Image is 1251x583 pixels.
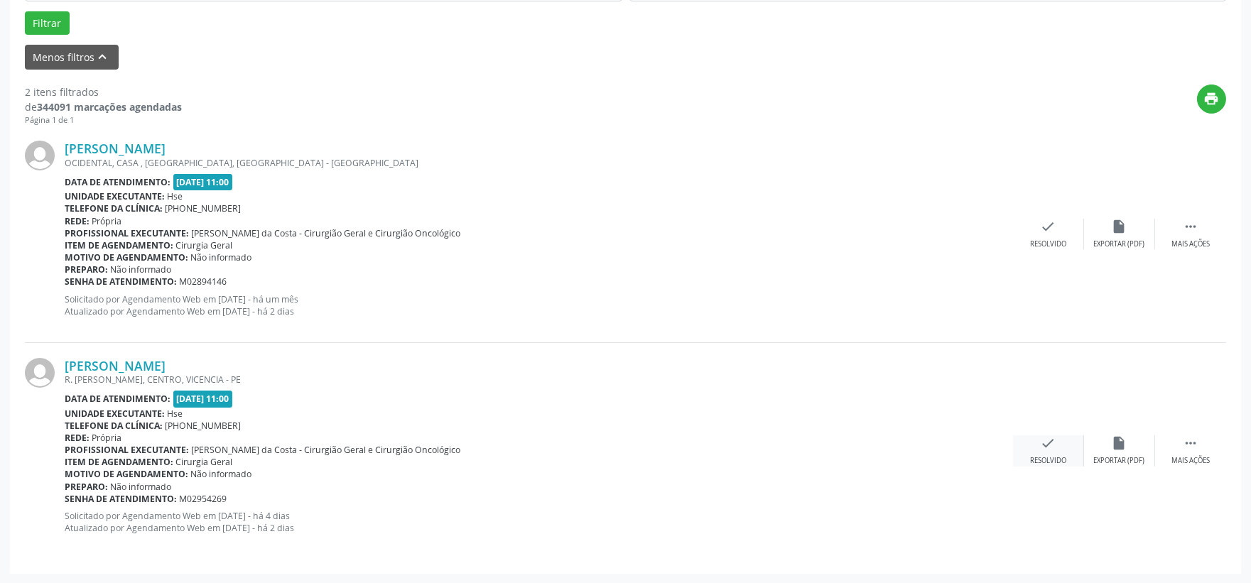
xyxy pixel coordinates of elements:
span: Hse [168,190,183,202]
b: Data de atendimento: [65,393,170,405]
b: Item de agendamento: [65,456,173,468]
div: R. [PERSON_NAME], CENTRO, VICENCIA - PE [65,374,1013,386]
i:  [1183,219,1198,234]
i: insert_drive_file [1112,219,1127,234]
i:  [1183,435,1198,451]
b: Telefone da clínica: [65,202,163,214]
div: de [25,99,182,114]
span: Própria [92,215,122,227]
span: Não informado [111,263,172,276]
span: [PHONE_NUMBER] [166,202,242,214]
strong: 344091 marcações agendadas [37,100,182,114]
div: Mais ações [1171,239,1210,249]
b: Unidade executante: [65,408,165,420]
p: Solicitado por Agendamento Web em [DATE] - há um mês Atualizado por Agendamento Web em [DATE] - h... [65,293,1013,317]
span: [PERSON_NAME] da Costa - Cirurgião Geral e Cirurgião Oncológico [192,227,461,239]
div: 2 itens filtrados [25,85,182,99]
span: [DATE] 11:00 [173,174,233,190]
b: Senha de atendimento: [65,276,177,288]
span: [PERSON_NAME] da Costa - Cirurgião Geral e Cirurgião Oncológico [192,444,461,456]
div: Exportar (PDF) [1094,239,1145,249]
div: Mais ações [1171,456,1210,466]
span: M02894146 [180,276,227,288]
p: Solicitado por Agendamento Web em [DATE] - há 4 dias Atualizado por Agendamento Web em [DATE] - h... [65,510,1013,534]
img: img [25,358,55,388]
span: [DATE] 11:00 [173,391,233,407]
a: [PERSON_NAME] [65,141,166,156]
button: print [1197,85,1226,114]
button: Filtrar [25,11,70,36]
b: Rede: [65,432,90,444]
img: img [25,141,55,170]
span: Hse [168,408,183,420]
div: Resolvido [1030,239,1066,249]
i: insert_drive_file [1112,435,1127,451]
b: Data de atendimento: [65,176,170,188]
span: Cirurgia Geral [176,456,233,468]
b: Motivo de agendamento: [65,468,188,480]
span: Cirurgia Geral [176,239,233,251]
i: keyboard_arrow_up [95,49,111,65]
button: Menos filtroskeyboard_arrow_up [25,45,119,70]
span: Não informado [111,481,172,493]
a: [PERSON_NAME] [65,358,166,374]
b: Profissional executante: [65,444,189,456]
span: Própria [92,432,122,444]
b: Preparo: [65,263,108,276]
b: Preparo: [65,481,108,493]
b: Rede: [65,215,90,227]
b: Motivo de agendamento: [65,251,188,263]
div: Página 1 de 1 [25,114,182,126]
b: Profissional executante: [65,227,189,239]
i: print [1204,91,1220,107]
b: Telefone da clínica: [65,420,163,432]
div: Exportar (PDF) [1094,456,1145,466]
span: Não informado [191,251,252,263]
b: Item de agendamento: [65,239,173,251]
b: Senha de atendimento: [65,493,177,505]
span: M02954269 [180,493,227,505]
div: Resolvido [1030,456,1066,466]
i: check [1041,219,1056,234]
span: [PHONE_NUMBER] [166,420,242,432]
span: Não informado [191,468,252,480]
i: check [1041,435,1056,451]
b: Unidade executante: [65,190,165,202]
div: OCIDENTAL, CASA , [GEOGRAPHIC_DATA], [GEOGRAPHIC_DATA] - [GEOGRAPHIC_DATA] [65,157,1013,169]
